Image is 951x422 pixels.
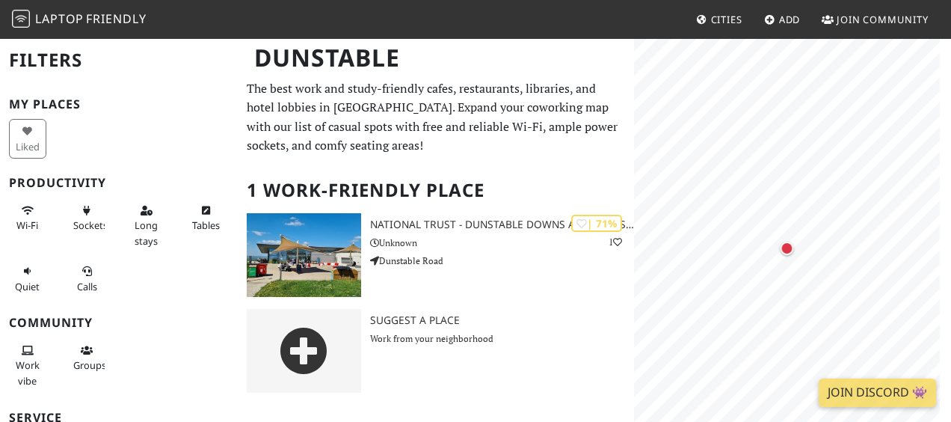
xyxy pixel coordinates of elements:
[9,259,46,299] button: Quiet
[9,37,229,83] h2: Filters
[247,168,625,213] h2: 1 Work-Friendly Place
[69,338,106,378] button: Groups
[35,10,84,27] span: Laptop
[778,239,797,258] div: Map marker
[135,218,158,247] span: Long stays
[758,6,807,33] a: Add
[12,10,30,28] img: LaptopFriendly
[370,254,634,268] p: Dunstable Road
[370,331,634,346] p: Work from your neighborhood
[16,218,38,232] span: Stable Wi-Fi
[238,213,634,297] a: National Trust - Dunstable Downs and Whipsnade Estate | 71% 1 National Trust - Dunstable Downs an...
[86,10,146,27] span: Friendly
[238,309,634,393] a: Suggest a Place Work from your neighborhood
[15,280,40,293] span: Quiet
[247,213,361,297] img: National Trust - Dunstable Downs and Whipsnade Estate
[571,215,622,232] div: | 71%
[370,218,634,231] h3: National Trust - Dunstable Downs and Whipsnade Estate
[819,379,936,407] a: Join Discord 👾
[9,338,46,393] button: Work vibe
[73,218,108,232] span: Power sockets
[837,13,929,26] span: Join Community
[816,6,935,33] a: Join Community
[242,37,631,79] h1: Dunstable
[247,309,361,393] img: gray-place-d2bdb4477600e061c01bd816cc0f2ef0cfcb1ca9e3ad78868dd16fb2af073a21.png
[9,176,229,190] h3: Productivity
[188,198,225,238] button: Tables
[69,198,106,238] button: Sockets
[69,259,106,299] button: Calls
[370,236,634,250] p: Unknown
[9,198,46,238] button: Wi-Fi
[16,358,40,387] span: People working
[779,13,801,26] span: Add
[128,198,165,253] button: Long stays
[9,97,229,111] h3: My Places
[77,280,97,293] span: Video/audio calls
[192,218,220,232] span: Work-friendly tables
[247,79,625,156] p: The best work and study-friendly cafes, restaurants, libraries, and hotel lobbies in [GEOGRAPHIC_...
[370,314,634,327] h3: Suggest a Place
[73,358,106,372] span: Group tables
[690,6,748,33] a: Cities
[609,235,622,249] p: 1
[12,7,147,33] a: LaptopFriendly LaptopFriendly
[711,13,742,26] span: Cities
[9,316,229,330] h3: Community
